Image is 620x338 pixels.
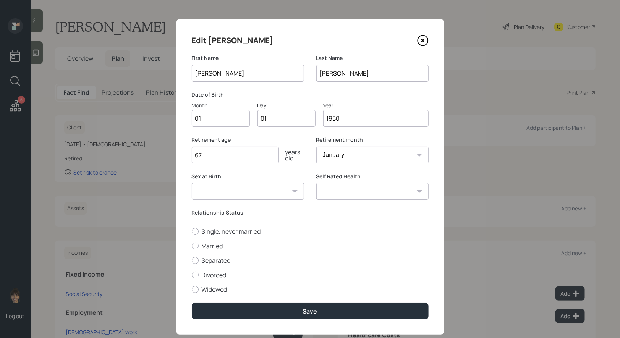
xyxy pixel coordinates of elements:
input: Month [192,110,250,127]
label: Divorced [192,271,429,279]
label: Date of Birth [192,91,429,99]
label: Relationship Status [192,209,429,217]
label: Retirement month [316,136,429,144]
label: Retirement age [192,136,304,144]
label: Separated [192,256,429,265]
div: Save [303,307,317,315]
input: Day [257,110,316,127]
label: First Name [192,54,304,62]
label: Married [192,242,429,250]
div: Year [323,101,429,109]
input: Year [323,110,429,127]
button: Save [192,303,429,319]
h4: Edit [PERSON_NAME] [192,34,274,47]
label: Last Name [316,54,429,62]
div: Month [192,101,250,109]
label: Single, never married [192,227,429,236]
label: Sex at Birth [192,173,304,180]
div: Day [257,101,316,109]
label: Self Rated Health [316,173,429,180]
div: years old [279,149,304,161]
label: Widowed [192,285,429,294]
